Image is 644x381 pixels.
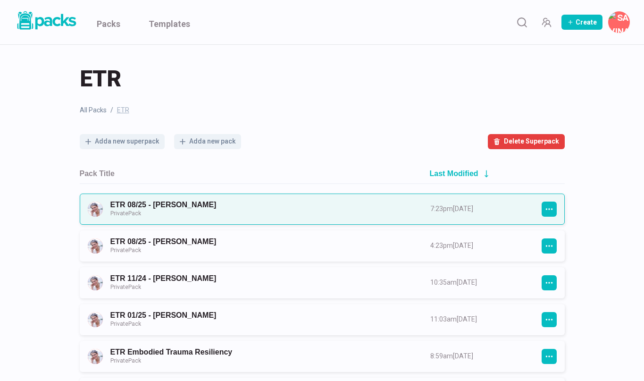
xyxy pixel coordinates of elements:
[80,169,115,178] h2: Pack Title
[174,134,241,149] button: Adda new pack
[80,134,165,149] button: Adda new superpack
[537,13,556,32] button: Manage Team Invites
[512,13,531,32] button: Search
[80,105,565,115] nav: breadcrumb
[14,9,78,35] a: Packs logo
[608,11,630,33] button: Savina Tilmann
[488,134,565,149] button: Delete Superpack
[430,169,478,178] h2: Last Modified
[561,15,602,30] button: Create Pack
[14,9,78,32] img: Packs logo
[117,105,129,115] span: ETR
[80,64,121,94] span: ETR
[80,105,107,115] a: All Packs
[110,105,113,115] span: /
